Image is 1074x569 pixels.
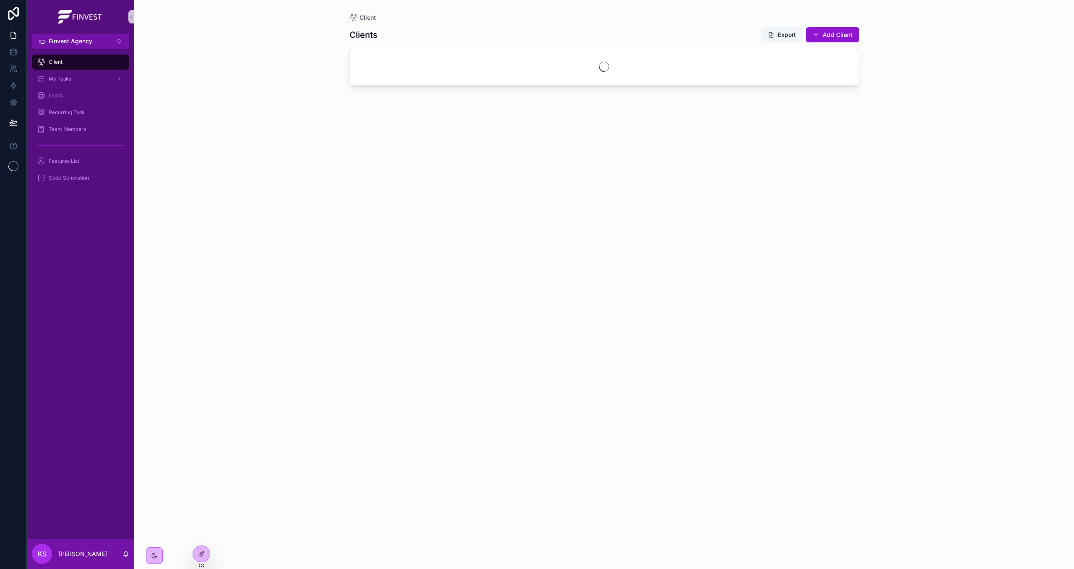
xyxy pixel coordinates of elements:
[59,550,107,558] p: [PERSON_NAME]
[38,549,47,559] span: KS
[349,29,378,41] h1: Clients
[32,122,129,137] a: Team Members
[32,170,129,185] a: Code Generation
[349,13,376,22] a: Client
[32,34,129,49] button: Select Button
[49,109,85,116] span: Recurring Task
[32,71,129,86] a: My Tasks
[27,49,134,196] div: scrollable content
[806,27,859,42] button: Add Client
[49,59,63,65] span: Client
[58,10,103,23] img: App logo
[49,92,63,99] span: Leads
[49,158,79,164] span: Features List
[32,105,129,120] a: Recurring Task
[49,37,92,45] span: Finvest Agency
[32,88,129,103] a: Leads
[360,13,376,22] span: Client
[761,27,803,42] button: Export
[32,154,129,169] a: Features List
[49,175,89,181] span: Code Generation
[49,126,86,133] span: Team Members
[32,55,129,70] a: Client
[49,76,71,82] span: My Tasks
